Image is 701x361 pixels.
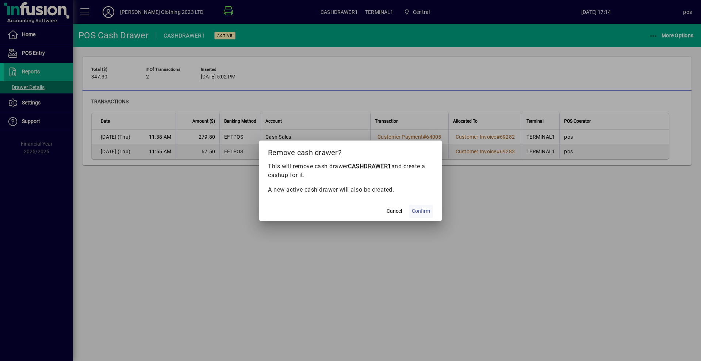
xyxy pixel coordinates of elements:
[268,185,433,194] p: A new active cash drawer will also be created.
[409,205,433,218] button: Confirm
[383,205,406,218] button: Cancel
[387,207,402,215] span: Cancel
[268,162,433,180] p: This will remove cash drawer and create a cashup for it.
[348,163,391,170] b: CASHDRAWER1
[412,207,430,215] span: Confirm
[259,141,442,162] h2: Remove cash drawer?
